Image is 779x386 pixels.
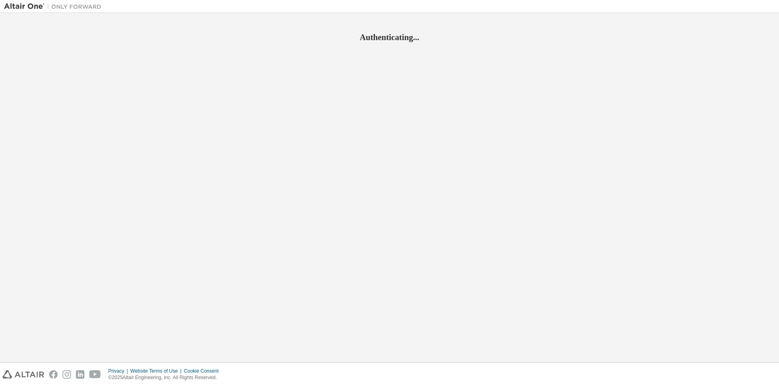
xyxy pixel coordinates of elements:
[108,374,224,381] p: © 2025 Altair Engineering, Inc. All Rights Reserved.
[108,368,130,374] div: Privacy
[4,32,775,43] h2: Authenticating...
[62,370,71,379] img: instagram.svg
[130,368,184,374] div: Website Terms of Use
[2,370,44,379] img: altair_logo.svg
[89,370,101,379] img: youtube.svg
[184,368,223,374] div: Cookie Consent
[49,370,58,379] img: facebook.svg
[4,2,105,11] img: Altair One
[76,370,84,379] img: linkedin.svg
